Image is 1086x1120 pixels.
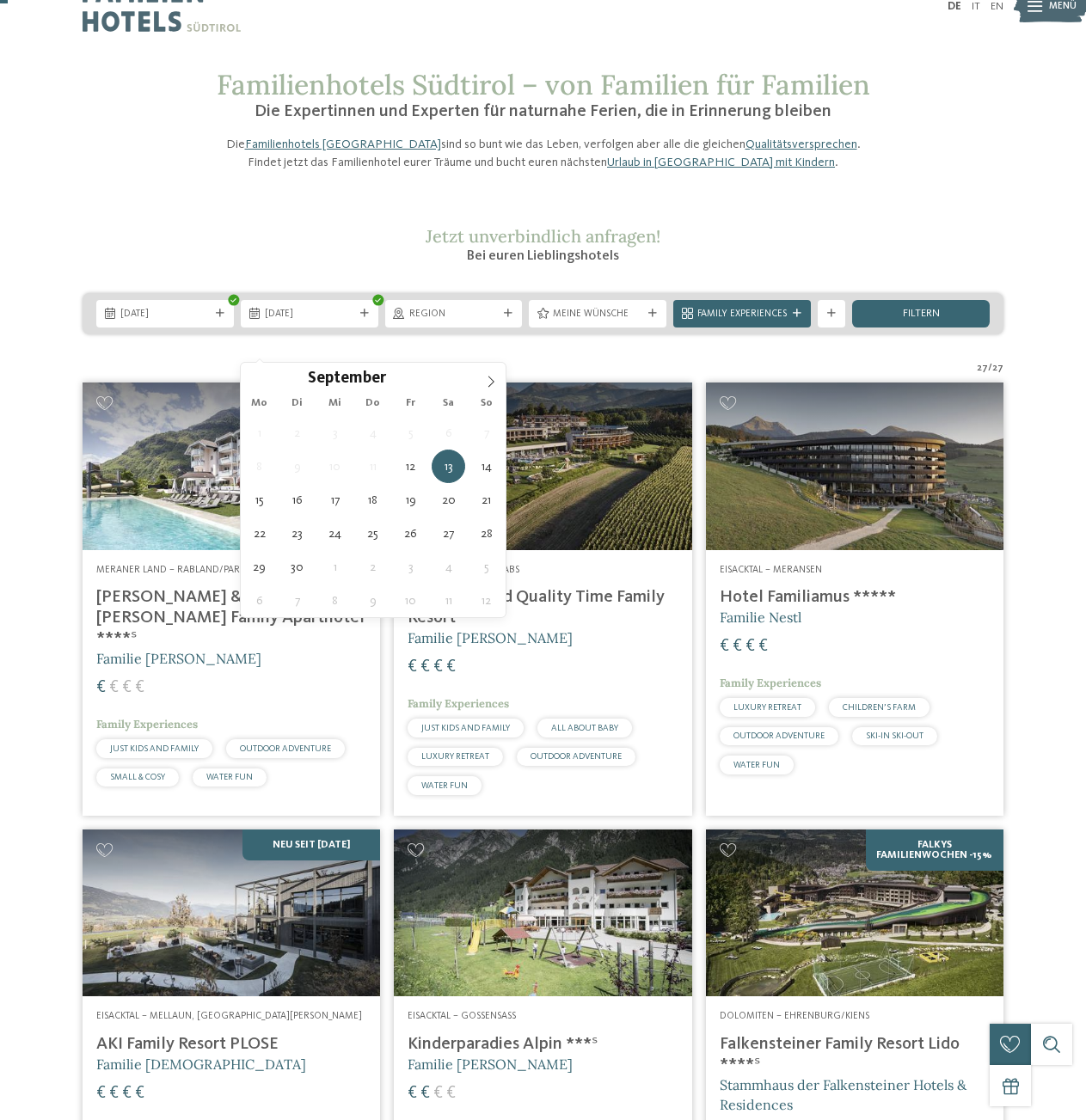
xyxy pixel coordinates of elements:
[96,717,198,731] span: Family Experiences
[421,724,510,732] span: JUST KIDS AND FAMILY
[394,416,427,450] span: September 5, 2025
[531,752,622,761] span: OUTDOOR ADVENTURE
[469,584,503,617] span: Oktober 12, 2025
[430,398,468,409] span: Sa
[394,450,427,483] span: September 12, 2025
[122,1085,132,1102] span: €
[903,309,940,320] span: filtern
[432,550,465,584] span: Oktober 4, 2025
[866,731,923,740] span: SKI-IN SKI-OUT
[553,308,642,321] span: Meine Wünsche
[386,369,443,387] input: Year
[96,1011,362,1021] span: Eisacktal – Mellaun, [GEOGRAPHIC_DATA][PERSON_NAME]
[356,450,390,483] span: September 11, 2025
[280,450,314,483] span: September 9, 2025
[318,416,352,450] span: September 3, 2025
[607,156,835,168] a: Urlaub in [GEOGRAPHIC_DATA] mit Kindern
[733,638,742,655] span: €
[394,550,427,584] span: Oktober 3, 2025
[242,517,276,550] span: September 22, 2025
[432,517,465,550] span: September 27, 2025
[408,1085,417,1102] span: €
[394,383,691,816] a: Familienhotels gesucht? Hier findet ihr die besten! Eisacktal – Natz-Schabs Das Mühlwald Quality ...
[217,136,870,170] p: Die sind so bunt wie das Leben, verfolgen aber alle die gleichen . Findet jetzt das Familienhotel...
[446,1085,456,1102] span: €
[720,1011,869,1021] span: Dolomiten – Ehrenburg/Kiens
[318,550,352,584] span: Oktober 1, 2025
[408,587,678,628] h4: Das Mühlwald Quality Time Family Resort
[394,517,427,550] span: September 26, 2025
[409,308,499,321] span: Region
[217,67,870,102] span: Familienhotels Südtirol – von Familien für Familien
[96,679,106,696] span: €
[733,761,780,769] span: WATER FUN
[992,362,1003,376] span: 27
[245,138,441,150] a: Familienhotels [GEOGRAPHIC_DATA]
[420,658,430,676] span: €
[109,679,119,696] span: €
[991,1,1003,12] a: EN
[356,416,390,450] span: September 4, 2025
[96,1085,106,1102] span: €
[408,629,573,646] span: Familie [PERSON_NAME]
[843,703,916,712] span: CHILDREN’S FARM
[977,362,988,376] span: 27
[733,731,825,740] span: OUTDOOR ADVENTURE
[720,609,801,626] span: Familie Nestl
[96,565,275,575] span: Meraner Land – Rabland/Partschins
[280,550,314,584] span: September 30, 2025
[720,676,821,690] span: Family Experiences
[280,584,314,617] span: Oktober 7, 2025
[432,584,465,617] span: Oktober 11, 2025
[468,398,506,409] span: So
[432,450,465,483] span: September 13, 2025
[280,483,314,517] span: September 16, 2025
[392,398,430,409] span: Fr
[394,829,691,997] img: Kinderparadies Alpin ***ˢ
[733,703,801,712] span: LUXURY RETREAT
[241,398,279,409] span: Mo
[83,383,380,550] img: Familienhotels gesucht? Hier findet ihr die besten!
[242,584,276,617] span: Oktober 6, 2025
[242,416,276,450] span: September 1, 2025
[394,584,427,617] span: Oktober 10, 2025
[720,638,729,655] span: €
[469,517,503,550] span: September 28, 2025
[421,781,468,790] span: WATER FUN
[433,1085,443,1102] span: €
[255,103,831,120] span: Die Expertinnen und Experten für naturnahe Ferien, die in Erinnerung bleiben
[120,308,210,321] span: [DATE]
[972,1,980,12] a: IT
[96,650,261,667] span: Familie [PERSON_NAME]
[240,744,331,753] span: OUTDOOR ADVENTURE
[988,362,992,376] span: /
[135,1085,144,1102] span: €
[356,483,390,517] span: September 18, 2025
[122,679,132,696] span: €
[469,416,503,450] span: September 7, 2025
[394,383,691,550] img: Familienhotels gesucht? Hier findet ihr die besten!
[706,383,1003,550] img: Familienhotels gesucht? Hier findet ihr die besten!
[354,398,392,409] span: Do
[408,696,509,711] span: Family Experiences
[745,138,857,150] a: Qualitätsversprechen
[706,383,1003,816] a: Familienhotels gesucht? Hier findet ihr die besten! Eisacktal – Meransen Hotel Familiamus ***** F...
[242,450,276,483] span: September 8, 2025
[469,550,503,584] span: Oktober 5, 2025
[432,416,465,450] span: September 6, 2025
[446,658,456,676] span: €
[697,308,787,321] span: Family Experiences
[706,829,1003,997] img: Familienhotels gesucht? Hier findet ihr die besten!
[948,1,961,12] a: DE
[109,1085,119,1102] span: €
[408,658,417,676] span: €
[758,638,768,655] span: €
[467,249,619,263] span: Bei euren Lieblingshotels
[469,483,503,517] span: September 21, 2025
[83,383,380,816] a: Familienhotels gesucht? Hier findet ihr die besten! Meraner Land – Rabland/Partschins [PERSON_NAM...
[110,773,165,781] span: SMALL & COSY
[318,584,352,617] span: Oktober 8, 2025
[280,517,314,550] span: September 23, 2025
[318,450,352,483] span: September 10, 2025
[83,829,380,997] img: Familienhotels gesucht? Hier findet ihr die besten!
